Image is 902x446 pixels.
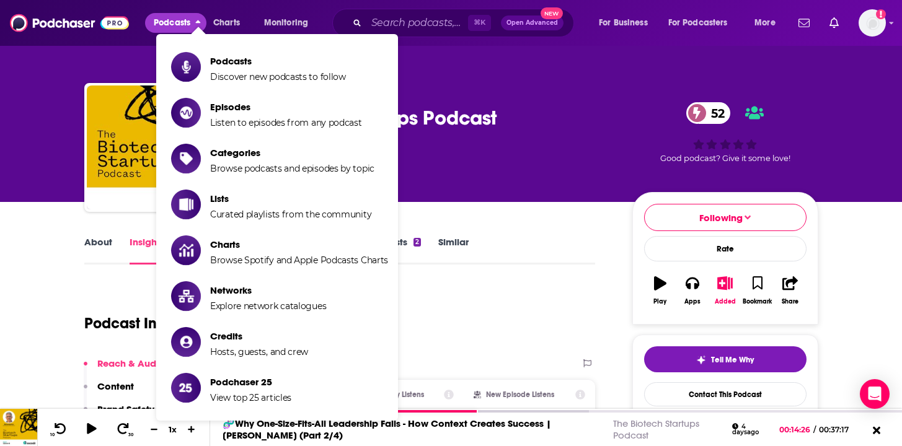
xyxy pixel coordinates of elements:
[162,424,183,434] div: 1 x
[366,13,468,33] input: Search podcasts, credits, & more...
[794,12,815,33] a: Show notifications dropdown
[696,355,706,365] img: tell me why sparkle
[84,236,112,265] a: About
[84,403,154,426] button: Brand Safety
[860,379,890,409] div: Open Intercom Messenger
[686,102,731,124] a: 52
[859,9,886,37] span: Logged in as Ruth_Nebius
[210,330,308,342] span: Credits
[644,382,807,406] a: Contact This Podcast
[715,298,736,305] div: Added
[210,255,388,266] span: Browse Spotify and Apple Podcasts Charts
[210,376,291,388] span: Podchaser 25
[711,355,754,365] span: Tell Me Why
[644,268,676,313] button: Play
[50,432,55,437] span: 10
[699,212,743,224] span: Following
[816,425,861,434] span: 00:37:17
[859,9,886,37] button: Show profile menu
[210,117,362,128] span: Listen to episodes from any podcast
[709,268,741,313] button: Added
[668,14,728,32] span: For Podcasters
[732,423,767,436] div: 4 days ago
[501,15,564,30] button: Open AdvancedNew
[48,422,71,437] button: 10
[599,14,648,32] span: For Business
[210,346,308,357] span: Hosts, guests, and crew
[754,14,776,32] span: More
[145,13,206,33] button: close menu
[644,346,807,372] button: tell me why sparkleTell Me Why
[10,11,129,35] img: Podchaser - Follow, Share and Rate Podcasts
[130,236,191,265] a: InsightsPodchaser Pro
[486,390,554,399] h2: New Episode Listens
[541,7,563,19] span: New
[632,94,818,171] div: 52Good podcast? Give it some love!
[782,298,798,305] div: Share
[468,15,491,31] span: ⌘ K
[210,71,346,82] span: Discover new podcasts to follow
[84,314,197,333] h1: Podcast Insights
[660,154,790,163] span: Good podcast? Give it some love!
[653,298,666,305] div: Play
[825,12,844,33] a: Show notifications dropdown
[746,13,791,33] button: open menu
[813,425,816,434] span: /
[741,268,774,313] button: Bookmark
[590,13,663,33] button: open menu
[97,403,154,415] p: Brand Safety
[210,300,326,312] span: Explore network catalogues
[205,13,247,33] a: Charts
[210,163,374,174] span: Browse podcasts and episodes by topic
[223,418,551,441] a: 🧬Why One-Size-Fits-All Leadership Fails - How Context Creates Success | [PERSON_NAME] (Part 2/4)
[438,236,469,265] a: Similar
[84,357,181,380] button: Reach & Audience
[154,14,190,32] span: Podcasts
[210,209,371,220] span: Curated playlists from the community
[97,380,134,392] p: Content
[255,13,324,33] button: open menu
[644,236,807,261] div: Rate
[210,392,291,403] span: View top 25 articles
[859,9,886,37] img: User Profile
[644,204,807,231] button: Following
[344,9,586,37] div: Search podcasts, credits, & more...
[97,357,181,369] p: Reach & Audience
[743,298,772,305] div: Bookmark
[210,55,346,67] span: Podcasts
[213,14,240,32] span: Charts
[506,20,558,26] span: Open Advanced
[264,14,308,32] span: Monitoring
[210,147,374,159] span: Categories
[699,102,731,124] span: 52
[660,13,746,33] button: open menu
[210,193,371,204] span: Lists
[112,422,136,437] button: 30
[210,284,326,296] span: Networks
[210,101,362,113] span: Episodes
[210,238,388,250] span: Charts
[684,298,701,305] div: Apps
[128,432,133,437] span: 30
[84,380,134,403] button: Content
[87,85,211,209] img: The Biotech Startups Podcast
[676,268,709,313] button: Apps
[876,9,886,19] svg: Add a profile image
[613,418,699,441] a: The Biotech Startups Podcast
[779,425,813,434] span: 00:14:26
[774,268,806,313] button: Share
